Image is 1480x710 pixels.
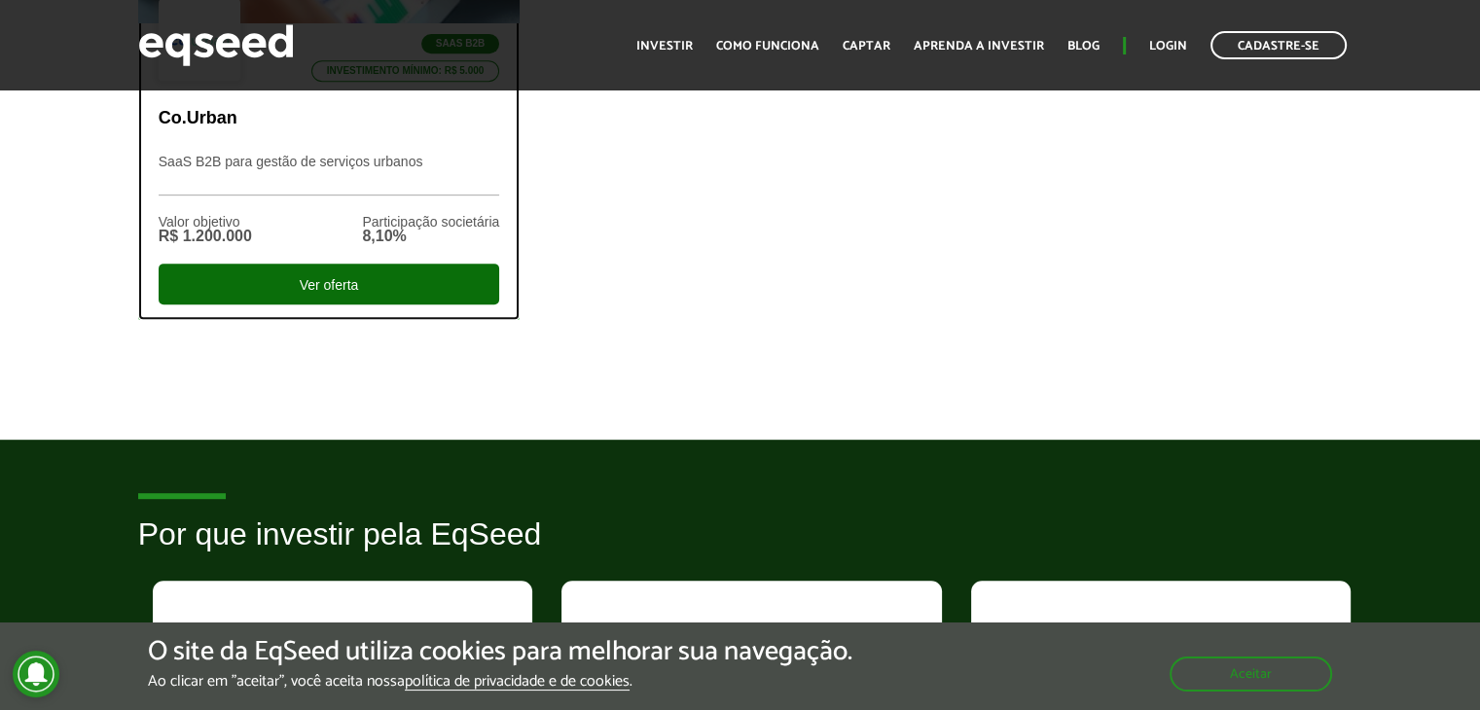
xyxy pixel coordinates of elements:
[159,108,500,129] p: Co.Urban
[148,637,852,667] h5: O site da EqSeed utiliza cookies para melhorar sua navegação.
[1210,31,1347,59] a: Cadastre-se
[148,672,852,691] p: Ao clicar em "aceitar", você aceita nossa .
[843,40,890,53] a: Captar
[591,610,678,697] img: 90x90_tempo.svg
[716,40,819,53] a: Como funciona
[159,215,252,229] div: Valor objetivo
[914,40,1044,53] a: Aprenda a investir
[138,19,294,71] img: EqSeed
[182,610,270,697] img: 90x90_fundos.svg
[138,517,1343,581] h2: Por que investir pela EqSeed
[159,264,500,304] div: Ver oferta
[1000,610,1088,697] img: 90x90_lista.svg
[405,674,630,691] a: política de privacidade e de cookies
[636,40,693,53] a: Investir
[159,229,252,244] div: R$ 1.200.000
[1067,40,1100,53] a: Blog
[1149,40,1187,53] a: Login
[1170,657,1332,692] button: Aceitar
[362,215,499,229] div: Participação societária
[362,229,499,244] div: 8,10%
[159,154,500,195] p: SaaS B2B para gestão de serviços urbanos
